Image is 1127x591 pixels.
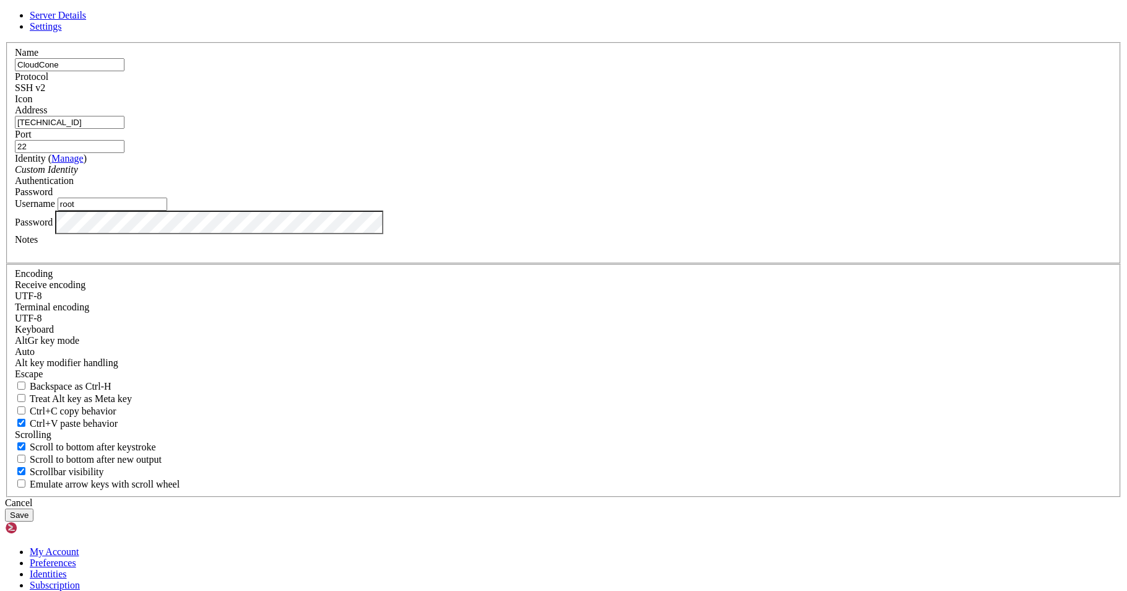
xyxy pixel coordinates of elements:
[15,454,162,465] label: Scroll to bottom after new output.
[15,71,48,82] label: Protocol
[15,442,156,452] label: Whether to scroll to the bottom on any keystroke.
[15,82,1112,94] div: SSH v2
[15,479,180,489] label: When using the alternative screen buffer, and DECCKM (Application Cursor Keys) is active, mouse w...
[17,406,25,414] input: Ctrl+C copy behavior
[17,382,25,390] input: Backspace as Ctrl-H
[17,419,25,427] input: Ctrl+V paste behavior
[15,313,1112,324] div: UTF-8
[15,198,55,209] label: Username
[15,47,38,58] label: Name
[15,164,1112,175] div: Custom Identity
[30,406,116,416] span: Ctrl+C copy behavior
[17,467,25,475] input: Scrollbar visibility
[15,369,1112,380] div: Escape
[15,466,104,477] label: The vertical scrollbar mode.
[15,324,54,335] label: Keyboard
[17,442,25,450] input: Scroll to bottom after keystroke
[15,291,42,301] span: UTF-8
[15,335,79,346] label: Set the expected encoding for data received from the host. If the encodings do not match, visual ...
[30,10,86,20] a: Server Details
[15,357,118,368] label: Controls how the Alt key is handled. Escape: Send an ESC prefix. 8-Bit: Add 128 to the typed char...
[15,82,45,93] span: SSH v2
[5,522,76,534] img: Shellngn
[51,153,84,164] a: Manage
[15,291,1112,302] div: UTF-8
[15,234,38,245] label: Notes
[5,497,1122,509] div: Cancel
[30,381,111,392] span: Backspace as Ctrl-H
[15,140,124,153] input: Port Number
[17,455,25,463] input: Scroll to bottom after new output
[15,369,43,379] span: Escape
[15,313,42,323] span: UTF-8
[15,381,111,392] label: If true, the backspace should send BS ('\x08', aka ^H). Otherwise the backspace key should send '...
[15,94,32,104] label: Icon
[15,164,78,175] i: Custom Identity
[17,394,25,402] input: Treat Alt key as Meta key
[15,393,132,404] label: Whether the Alt key acts as a Meta key or as a distinct Alt key.
[15,429,51,440] label: Scrolling
[15,129,32,139] label: Port
[30,558,76,568] a: Preferences
[5,509,33,522] button: Save
[15,406,116,416] label: Ctrl-C copies if true, send ^C to host if false. Ctrl-Shift-C sends ^C to host if true, copies if...
[15,302,89,312] label: The default terminal encoding. ISO-2022 enables character map translations (like graphics maps). ...
[30,580,80,590] a: Subscription
[15,346,1112,357] div: Auto
[15,186,1112,198] div: Password
[15,58,124,71] input: Server Name
[30,454,162,465] span: Scroll to bottom after new output
[48,153,87,164] span: ( )
[17,479,25,488] input: Emulate arrow keys with scroll wheel
[30,466,104,477] span: Scrollbar visibility
[58,198,167,211] input: Login Username
[15,105,47,115] label: Address
[15,279,85,290] label: Set the expected encoding for data received from the host. If the encodings do not match, visual ...
[30,442,156,452] span: Scroll to bottom after keystroke
[30,546,79,557] a: My Account
[15,418,118,429] label: Ctrl+V pastes if true, sends ^V to host if false. Ctrl+Shift+V sends ^V to host if true, pastes i...
[15,116,124,129] input: Host Name or IP
[15,268,53,279] label: Encoding
[15,186,53,197] span: Password
[30,569,67,579] a: Identities
[15,153,87,164] label: Identity
[15,175,74,186] label: Authentication
[15,216,53,227] label: Password
[30,479,180,489] span: Emulate arrow keys with scroll wheel
[30,418,118,429] span: Ctrl+V paste behavior
[15,346,35,357] span: Auto
[30,21,62,32] a: Settings
[30,393,132,404] span: Treat Alt key as Meta key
